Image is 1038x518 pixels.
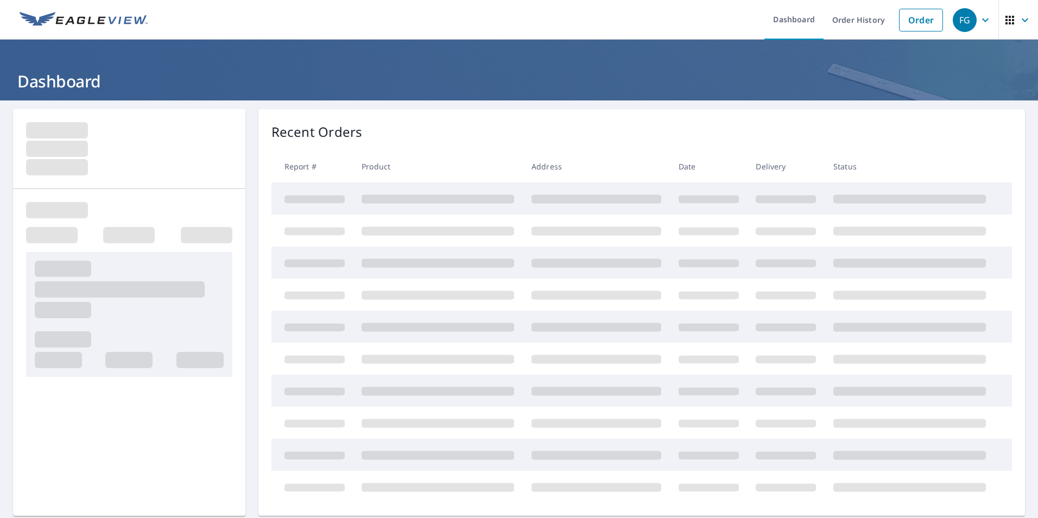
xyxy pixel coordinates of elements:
img: EV Logo [20,12,148,28]
h1: Dashboard [13,70,1025,92]
th: Address [523,150,670,182]
th: Report # [271,150,353,182]
p: Recent Orders [271,122,363,142]
a: Order [899,9,943,31]
div: FG [953,8,977,32]
th: Date [670,150,748,182]
th: Status [825,150,995,182]
th: Product [353,150,523,182]
th: Delivery [747,150,825,182]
